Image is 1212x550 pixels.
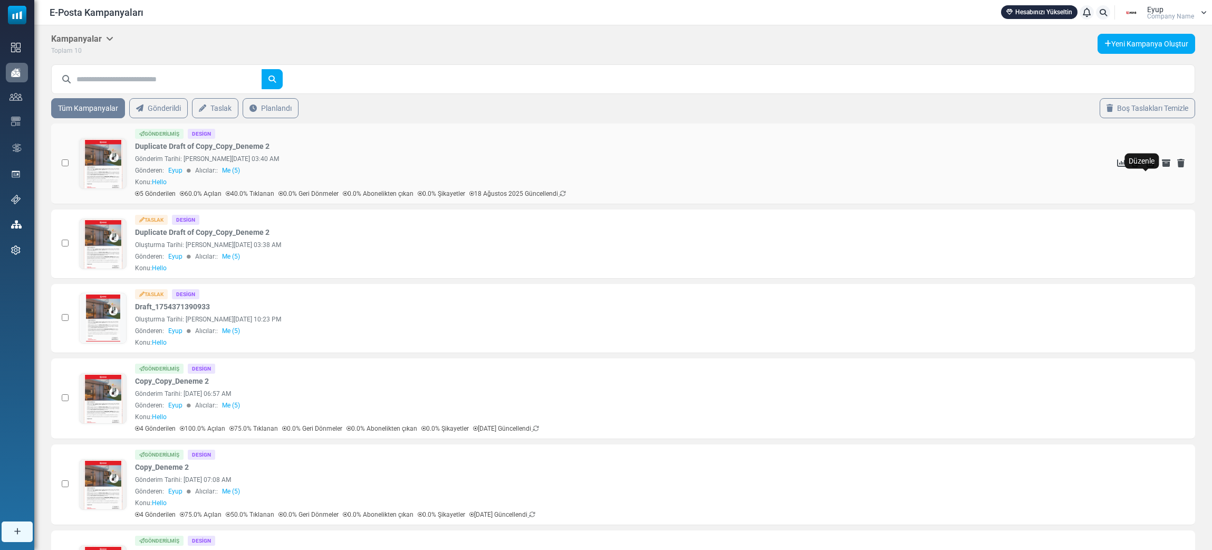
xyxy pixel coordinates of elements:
p: [DATE] Güncellendi [469,510,535,519]
span: Hello [152,339,167,346]
img: dashboard-icon.svg [11,43,21,52]
h5: Kampanyalar [51,34,113,44]
a: Duplicate Draft of Copy_Copy_Deneme 2 [135,141,270,152]
p: 40.0% Tıklanan [226,189,274,198]
span: Toplam [51,47,73,54]
span: Company Name [1147,13,1194,20]
p: 0.0% Şikayetler [418,189,465,198]
p: 0.0% Geri Dönmeler [282,424,342,433]
img: landing_pages.svg [11,169,21,179]
div: Gönderen: Alıcılar:: [135,401,1030,410]
div: Gönderilmiş [135,450,184,460]
p: 0.0% Şikayetler [421,424,469,433]
div: Design [188,536,215,546]
div: Taslak [135,215,168,225]
div: Oluşturma Tarihi: [PERSON_NAME][DATE] 10:23 PM [135,315,1030,324]
span: Eyup [168,166,182,175]
div: Konu: [135,263,167,273]
div: Gönderen: Alıcılar:: [135,487,1030,496]
div: Gönderilmiş [135,129,184,139]
p: 5 Gönderilen [135,189,176,198]
img: settings-icon.svg [11,245,21,255]
p: 100.0% Açılan [180,424,225,433]
p: 4 Gönderilen [135,510,176,519]
p: 0.0% Abonelikten çıkan [343,189,413,198]
div: Gönderen: Alıcılar:: [135,252,1030,261]
span: Hello [152,499,167,507]
p: 0.0% Geri Dönmeler [278,510,339,519]
span: Eyup [168,252,182,261]
a: Sil [1177,159,1185,167]
div: Design [188,129,215,139]
div: Gönderilmiş [135,536,184,546]
a: User Logo Eyup Company Name [1118,5,1207,21]
div: Konu: [135,498,167,508]
a: Me (5) [222,326,240,336]
a: Me (5) [222,252,240,261]
a: Copy_Deneme 2 [135,462,189,473]
p: 0.0% Abonelikten çıkan [343,510,413,519]
div: Gönderen: Alıcılar:: [135,326,1030,336]
p: 50.0% Tıklanan [226,510,274,519]
span: Hello [152,413,167,421]
div: Taslak [135,289,168,299]
a: Boş Taslakları Temizle [1100,98,1195,118]
a: Planlandı [243,98,299,118]
a: Tüm Kampanyalar [51,98,125,118]
div: Gönderim Tarihi: [DATE] 07:08 AM [135,475,1030,485]
a: Draft_1754371390933 [135,301,210,312]
a: Gönderildi [129,98,188,118]
div: Gönderilmiş [135,364,184,374]
span: E-Posta Kampanyaları [50,5,143,20]
a: Me (5) [222,487,240,496]
p: 60.0% Açılan [180,189,222,198]
a: İstatistikleri Gör [1117,159,1126,167]
div: Gönderim Tarihi: [PERSON_NAME][DATE] 03:40 AM [135,154,1030,164]
span: Hello [152,264,167,272]
p: 0.0% Şikayetler [418,510,465,519]
img: email-templates-icon.svg [11,117,21,126]
div: Düzenle [1124,154,1159,169]
img: workflow.svg [11,142,23,154]
a: Arşivle [1162,159,1170,167]
a: Taslak [192,98,238,118]
a: Hesabınızı Yükseltin [1001,5,1078,19]
a: Me (5) [222,166,240,175]
img: contacts-icon.svg [9,93,22,100]
a: Me (5) [222,401,240,410]
div: Gönderim Tarihi: [DATE] 06:57 AM [135,389,1030,399]
p: 0.0% Geri Dönmeler [278,189,339,198]
div: Design [172,215,199,225]
img: campaigns-icon-active.png [11,68,21,77]
a: Copy_Copy_Deneme 2 [135,376,209,387]
p: 4 Gönderilen [135,424,176,433]
span: 10 [74,47,82,54]
a: Yeni Kampanya Oluştur [1098,34,1195,54]
a: Duplicate Draft of Copy_Copy_Deneme 2 [135,227,270,238]
div: Gönderen: Alıcılar:: [135,166,1030,175]
img: support-icon.svg [11,195,21,204]
p: 18 Ağustos 2025 Güncellendi [469,189,566,198]
div: Konu: [135,338,167,347]
img: mailsoftly_icon_blue_white.svg [8,6,26,24]
p: 0.0% Abonelikten çıkan [347,424,417,433]
div: Konu: [135,177,167,187]
span: Hello [152,178,167,186]
div: Konu: [135,412,167,422]
div: Design [188,364,215,374]
p: 75.0% Tıklanan [229,424,278,433]
div: Oluşturma Tarihi: [PERSON_NAME][DATE] 03:38 AM [135,240,1030,250]
div: Design [172,289,199,299]
p: [DATE] Güncellendi [473,424,539,433]
img: User Logo [1118,5,1144,21]
div: Design [188,450,215,460]
p: 75.0% Açılan [180,510,222,519]
span: Eyup [168,326,182,336]
span: Eyup [168,401,182,410]
span: Eyup [168,487,182,496]
span: Eyup [1147,6,1163,13]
